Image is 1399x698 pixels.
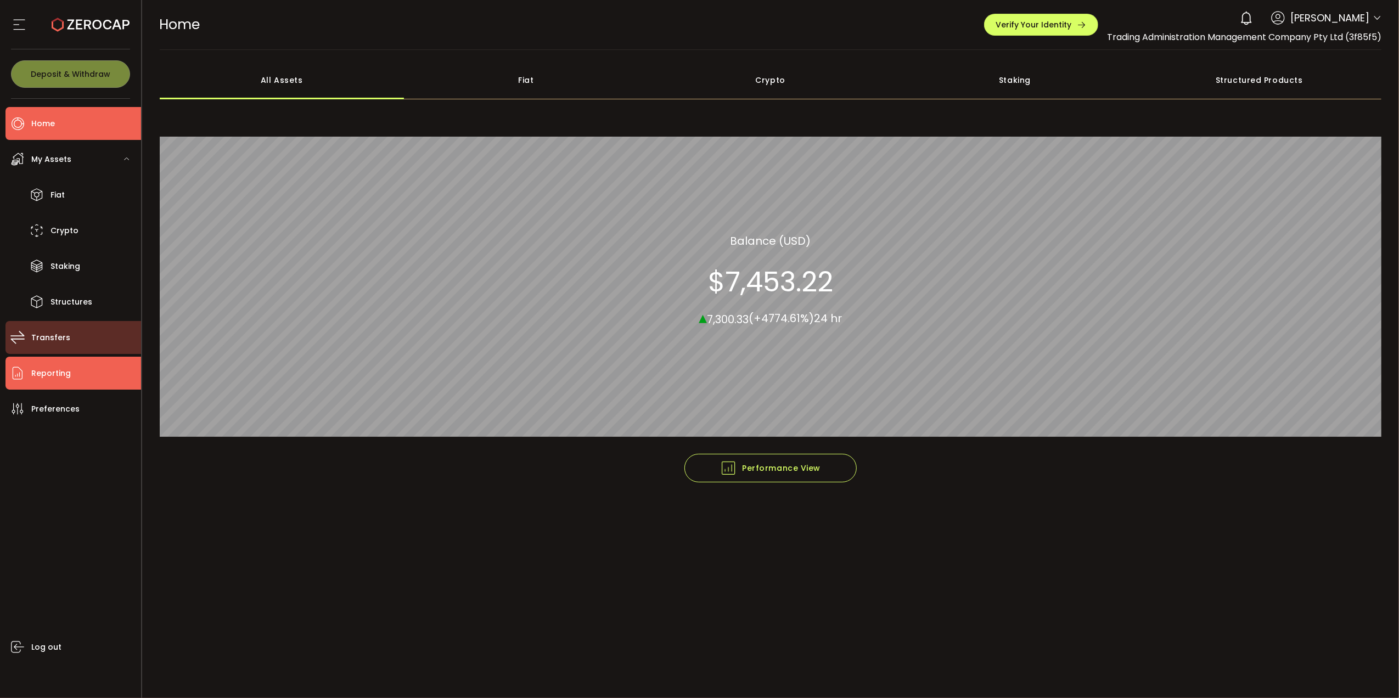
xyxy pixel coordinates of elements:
[11,60,130,88] button: Deposit & Withdraw
[730,233,811,249] section: Balance (USD)
[1107,31,1381,43] span: Trading Administration Management Company Pty Ltd (3f85f5)
[31,330,70,346] span: Transfers
[814,311,842,327] span: 24 hr
[984,14,1098,36] button: Verify Your Identity
[749,311,814,327] span: (+4774.61%)
[1290,10,1369,25] span: [PERSON_NAME]
[699,306,707,329] span: ▴
[31,365,71,381] span: Reporting
[892,61,1137,99] div: Staking
[684,454,857,482] button: Performance View
[1137,61,1381,99] div: Structured Products
[50,187,65,203] span: Fiat
[31,639,61,655] span: Log out
[160,15,200,34] span: Home
[50,258,80,274] span: Staking
[720,460,821,476] span: Performance View
[31,401,80,417] span: Preferences
[708,266,833,299] section: $7,453.22
[31,116,55,132] span: Home
[1153,257,1399,698] iframe: Chat Widget
[50,294,92,310] span: Structures
[996,21,1071,29] span: Verify Your Identity
[404,61,648,99] div: Fiat
[707,312,749,327] span: 7,300.33
[31,151,71,167] span: My Assets
[31,70,110,78] span: Deposit & Withdraw
[50,223,78,239] span: Crypto
[160,61,404,99] div: All Assets
[648,61,892,99] div: Crypto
